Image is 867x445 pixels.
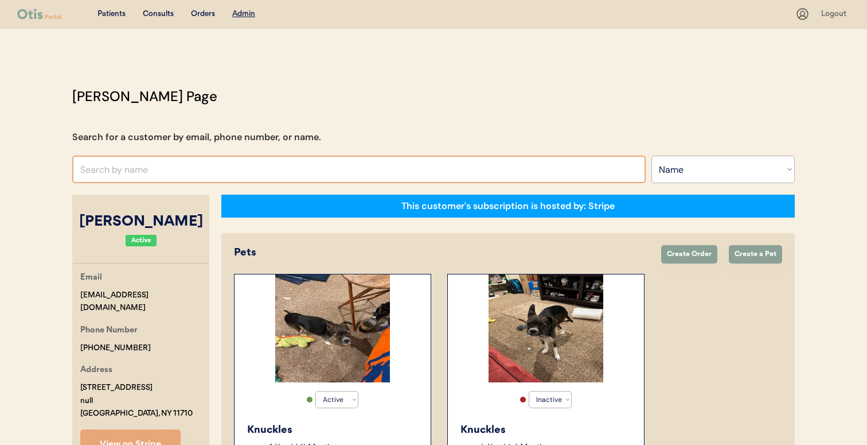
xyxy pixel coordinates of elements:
[72,211,209,233] div: [PERSON_NAME]
[489,274,603,382] img: image0-3166db43-acdc-48a3-bde9-1a9743e69d5e.jpeg
[80,342,151,355] div: [PHONE_NUMBER]
[80,271,102,285] div: Email
[80,324,138,338] div: Phone Number
[661,245,717,264] button: Create Order
[821,9,850,20] div: Logout
[80,363,112,378] div: Address
[247,423,419,438] div: Knuckles
[72,86,217,107] div: [PERSON_NAME] Page
[234,245,650,261] div: Pets
[143,9,174,20] div: Consults
[729,245,782,264] button: Create a Pet
[232,10,255,18] u: Admin
[191,9,215,20] div: Orders
[275,274,390,382] img: image.jpg
[401,200,615,212] div: This customer's subscription is hosted by: Stripe
[72,130,321,144] div: Search for a customer by email, phone number, or name.
[460,423,632,438] div: Knuckles
[80,381,193,420] div: [STREET_ADDRESS] null [GEOGRAPHIC_DATA], NY 11710
[72,156,646,183] input: Search by name
[80,289,209,315] div: [EMAIL_ADDRESS][DOMAIN_NAME]
[97,9,126,20] div: Patients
